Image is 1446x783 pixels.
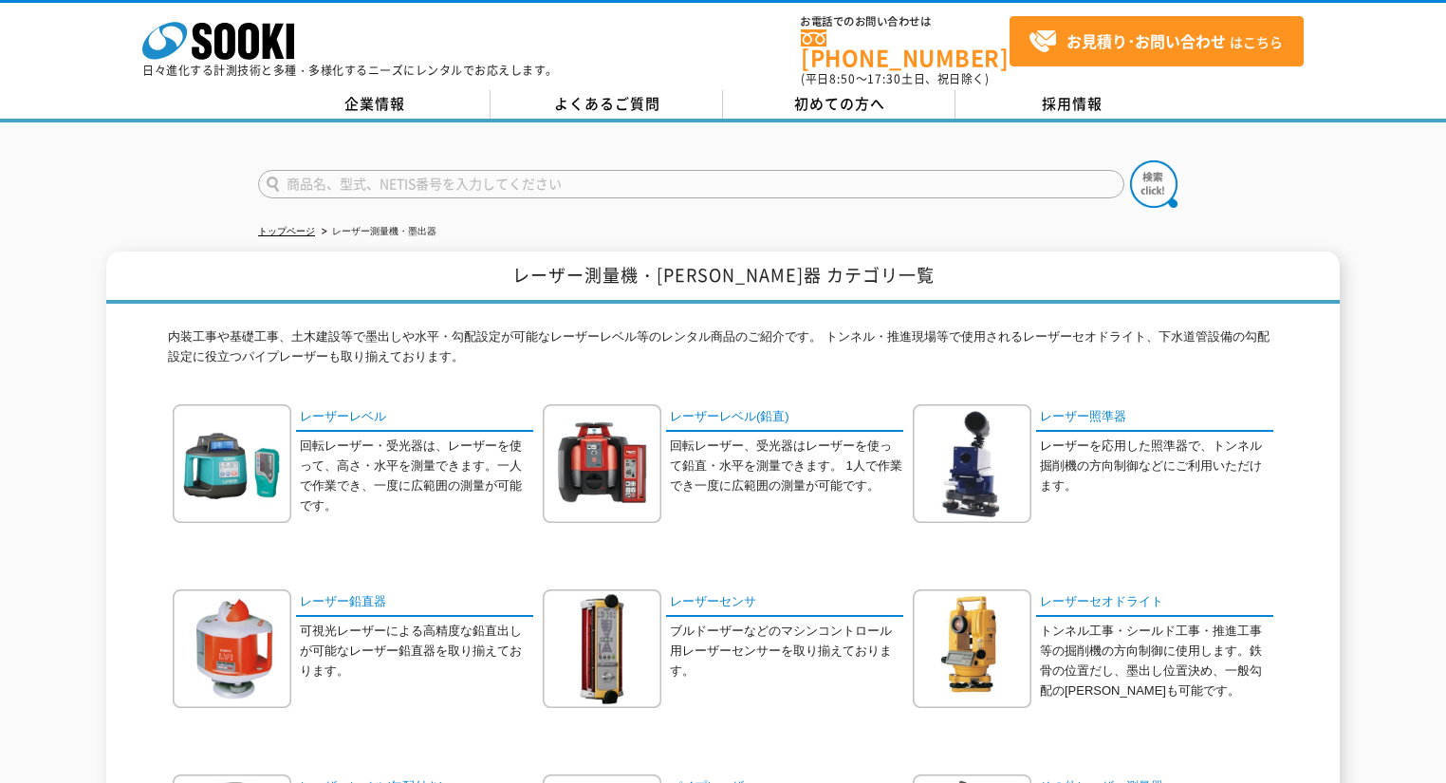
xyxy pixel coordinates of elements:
[258,170,1124,198] input: 商品名、型式、NETIS番号を入力してください
[1029,28,1283,56] span: はこちら
[300,437,533,515] p: 回転レーザー・受光器は、レーザーを使って、高さ・水平を測量できます。一人で作業でき、一度に広範囲の測量が可能です。
[1040,437,1273,495] p: レーザーを応用した照準器で、トンネル掘削機の方向制御などにご利用いただけます。
[1036,589,1273,617] a: レーザーセオドライト
[258,90,491,119] a: 企業情報
[1010,16,1304,66] a: お見積り･お問い合わせはこちら
[801,29,1010,68] a: [PHONE_NUMBER]
[1130,160,1177,208] img: btn_search.png
[723,90,955,119] a: 初めての方へ
[1036,404,1273,432] a: レーザー照準器
[955,90,1188,119] a: 採用情報
[543,404,661,523] img: レーザーレベル(鉛直)
[296,404,533,432] a: レーザーレベル
[173,589,291,708] img: レーザー鉛直器
[666,404,903,432] a: レーザーレベル(鉛直)
[867,70,901,87] span: 17:30
[670,437,903,495] p: 回転レーザー、受光器はレーザーを使って鉛直・水平を測量できます。 1人で作業でき一度に広範囲の測量が可能です。
[543,589,661,708] img: レーザーセンサ
[801,70,989,87] span: (平日 ～ 土日、祝日除く)
[106,252,1340,304] h1: レーザー測量機・[PERSON_NAME]器 カテゴリ一覧
[913,404,1031,523] img: レーザー照準器
[666,589,903,617] a: レーザーセンサ
[258,226,315,236] a: トップページ
[491,90,723,119] a: よくあるご質問
[318,222,436,242] li: レーザー測量機・墨出器
[1040,622,1273,700] p: トンネル工事・シールド工事・推進工事等の掘削機の方向制御に使用します。鉄骨の位置だし、墨出し位置決め、一般勾配の[PERSON_NAME]も可能です。
[670,622,903,680] p: ブルドーザーなどのマシンコントロール用レーザーセンサーを取り揃えております。
[142,65,558,76] p: 日々進化する計測技術と多種・多様化するニーズにレンタルでお応えします。
[300,622,533,680] p: 可視光レーザーによる高精度な鉛直出しが可能なレーザー鉛直器を取り揃えております。
[296,589,533,617] a: レーザー鉛直器
[913,589,1031,708] img: レーザーセオドライト
[801,16,1010,28] span: お電話でのお問い合わせは
[794,93,885,114] span: 初めての方へ
[829,70,856,87] span: 8:50
[168,327,1278,377] p: 内装工事や基礎工事、土木建設等で墨出しや水平・勾配設定が可能なレーザーレベル等のレンタル商品のご紹介です。 トンネル・推進現場等で使用されるレーザーセオドライト、下水道管設備の勾配設定に役立つパ...
[173,404,291,523] img: レーザーレベル
[1066,29,1226,52] strong: お見積り･お問い合わせ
